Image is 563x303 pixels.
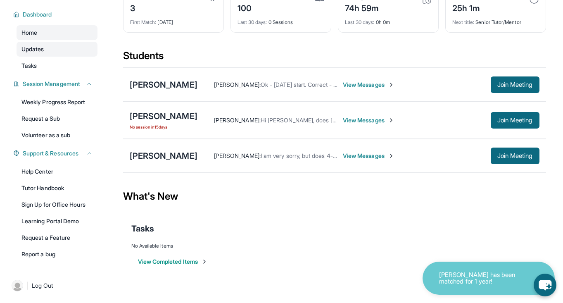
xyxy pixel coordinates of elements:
div: 3 [130,1,169,14]
span: View Messages [343,152,394,160]
span: Next title : [452,19,475,25]
button: View Completed Items [138,258,208,266]
a: Help Center [17,164,97,179]
span: View Messages [343,116,394,124]
span: Dashboard [23,10,52,19]
a: Learning Portal Demo [17,214,97,229]
span: No session in 15 days [130,124,197,130]
div: [DATE] [130,14,217,26]
button: Dashboard [19,10,93,19]
span: Support & Resources [23,149,78,157]
span: Updates [21,45,44,53]
div: 100 [238,1,258,14]
span: Tasks [131,223,154,234]
span: Home [21,29,37,37]
div: 25h 1m [452,1,502,14]
span: Log Out [32,282,53,290]
span: Hi [PERSON_NAME], does [DATE] 5pm work for you guys in having our first session? [261,117,482,124]
div: 0h 0m [345,14,432,26]
button: Session Management [19,80,93,88]
a: Request a Feature [17,230,97,245]
a: Home [17,25,97,40]
span: Last 30 days : [345,19,375,25]
a: Tutor Handbook [17,181,97,196]
div: [PERSON_NAME] [130,79,197,91]
a: Tasks [17,58,97,73]
span: Ok - [DATE] start. Correct - subject is reading. [261,81,380,88]
span: View Messages [343,81,394,89]
button: Join Meeting [491,76,539,93]
a: Request a Sub [17,111,97,126]
div: 0 Sessions [238,14,324,26]
span: [PERSON_NAME] : [214,152,261,159]
img: Chevron-Right [388,117,394,124]
span: Join Meeting [497,118,533,123]
div: What's New [123,178,546,215]
div: No Available Items [131,243,538,249]
img: Chevron-Right [388,153,394,159]
button: Support & Resources [19,149,93,157]
button: Join Meeting [491,148,539,164]
span: Last 30 days : [238,19,267,25]
a: Sign Up for Office Hours [17,197,97,212]
span: Join Meeting [497,82,533,87]
a: Report a bug [17,247,97,262]
div: 74h 59m [345,1,379,14]
button: Join Meeting [491,112,539,129]
a: Weekly Progress Report [17,95,97,110]
div: Senior Tutor/Mentor [452,14,539,26]
a: Volunteer as a sub [17,128,97,143]
img: Chevron-Right [388,81,394,88]
div: [PERSON_NAME] [130,110,197,122]
span: | [26,281,29,291]
a: |Log Out [8,277,97,295]
img: user-img [12,280,23,291]
span: Join Meeting [497,153,533,158]
span: First Match : [130,19,157,25]
div: [PERSON_NAME] [130,150,197,162]
span: Tasks [21,62,37,70]
span: Session Management [23,80,80,88]
button: chat-button [534,274,556,296]
a: Updates [17,42,97,57]
span: [PERSON_NAME] : [214,81,261,88]
span: [PERSON_NAME] : [214,117,261,124]
p: [PERSON_NAME] has been matched for 1 year! [439,272,522,285]
div: Students [123,49,546,67]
